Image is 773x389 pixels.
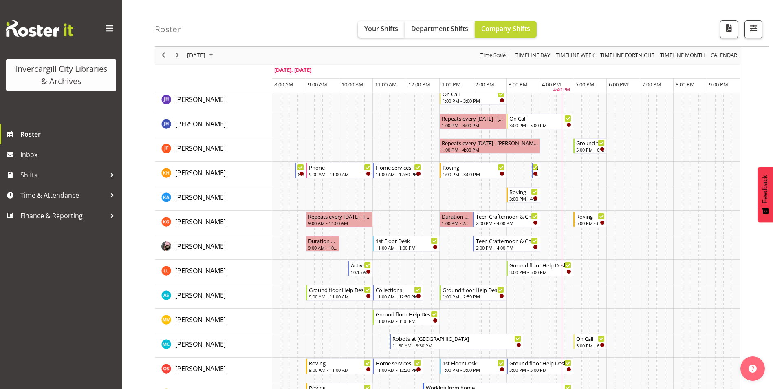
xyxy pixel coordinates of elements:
[442,114,504,122] div: Repeats every [DATE] - [PERSON_NAME]
[573,138,607,154] div: Joanne Forbes"s event - Ground floor Help Desk Begin From Tuesday, September 30, 2025 at 5:00:00 ...
[509,367,571,373] div: 3:00 PM - 5:00 PM
[376,310,438,318] div: Ground floor Help Desk
[442,139,538,147] div: Repeats every [DATE] - [PERSON_NAME]
[555,51,595,61] span: Timeline Week
[373,358,423,374] div: Olivia Stanley"s event - Home services Begin From Tuesday, September 30, 2025 at 11:00:00 AM GMT+...
[175,364,226,374] a: [PERSON_NAME]
[306,358,373,374] div: Olivia Stanley"s event - Roving Begin From Tuesday, September 30, 2025 at 9:00:00 AM GMT+13:00 En...
[175,217,226,227] a: [PERSON_NAME]
[443,293,504,300] div: 1:00 PM - 2:59 PM
[659,51,707,61] button: Timeline Month
[710,51,738,61] span: calendar
[507,187,540,203] div: Kathy Aloniu"s event - Roving Begin From Tuesday, September 30, 2025 at 3:00:00 PM GMT+13:00 Ends...
[576,146,605,153] div: 5:00 PM - 6:00 PM
[20,128,118,140] span: Roster
[348,261,373,276] div: Lynette Lockett"s event - Active Rhyming Begin From Tuesday, September 30, 2025 at 10:15:00 AM GM...
[576,220,605,226] div: 5:00 PM - 6:00 PM
[514,51,552,61] button: Timeline Day
[676,81,695,88] span: 8:00 PM
[392,334,521,343] div: Robots at [GEOGRAPHIC_DATA]
[351,261,371,269] div: Active Rhyming
[442,122,504,128] div: 1:00 PM - 3:00 PM
[443,97,504,104] div: 1:00 PM - 3:00 PM
[175,193,226,202] span: [PERSON_NAME]
[373,236,440,252] div: Keyu Chen"s event - 1st Floor Desk Begin From Tuesday, September 30, 2025 at 11:00:00 AM GMT+13:0...
[443,285,504,294] div: Ground floor Help Desk
[274,66,311,73] span: [DATE], [DATE]
[376,293,421,300] div: 11:00 AM - 12:30 PM
[155,358,272,382] td: Olivia Stanley resource
[376,367,421,373] div: 11:00 AM - 12:30 PM
[155,88,272,113] td: Jill Harpur resource
[443,171,504,177] div: 1:00 PM - 3:00 PM
[599,51,656,61] button: Fortnight
[306,163,373,178] div: Kaela Harley"s event - Phone Begin From Tuesday, September 30, 2025 at 9:00:00 AM GMT+13:00 Ends ...
[535,171,538,177] div: 3:45 PM - 4:00 PM
[576,212,605,220] div: Roving
[20,148,118,161] span: Inbox
[509,188,538,196] div: Roving
[507,261,573,276] div: Lynette Lockett"s event - Ground floor Help Desk Begin From Tuesday, September 30, 2025 at 3:00:0...
[642,81,661,88] span: 7:00 PM
[155,284,272,309] td: Mandy Stenton resource
[376,285,421,294] div: Collections
[442,220,471,226] div: 1:00 PM - 2:00 PM
[309,285,371,294] div: Ground floor Help Desk
[175,266,226,276] a: [PERSON_NAME]
[475,81,494,88] span: 2:00 PM
[576,139,605,147] div: Ground floor Help Desk
[308,81,327,88] span: 9:00 AM
[481,24,530,33] span: Company Shifts
[175,315,226,325] a: [PERSON_NAME]
[659,51,706,61] span: Timeline Month
[309,359,371,367] div: Roving
[476,212,538,220] div: Teen Crafternoon & Chill
[20,210,106,222] span: Finance & Reporting
[576,342,605,349] div: 5:00 PM - 6:00 PM
[308,212,371,220] div: Repeats every [DATE] - [PERSON_NAME]
[274,81,293,88] span: 8:00 AM
[376,318,438,324] div: 11:00 AM - 1:00 PM
[175,95,226,104] a: [PERSON_NAME]
[309,163,371,171] div: Phone
[155,186,272,211] td: Kathy Aloniu resource
[473,236,540,252] div: Keyu Chen"s event - Teen Crafternoon & Chill Begin From Tuesday, September 30, 2025 at 2:00:00 PM...
[20,189,106,201] span: Time & Attendance
[440,89,507,105] div: Jill Harpur"s event - On Call Begin From Tuesday, September 30, 2025 at 1:00:00 PM GMT+13:00 Ends...
[155,309,272,333] td: Marion van Voornveld resource
[155,137,272,162] td: Joanne Forbes resource
[509,122,571,128] div: 3:00 PM - 5:00 PM
[553,87,570,94] div: 4:40 PM
[351,269,371,275] div: 10:15 AM - 11:00 AM
[155,113,272,137] td: Jillian Hunter resource
[709,81,728,88] span: 9:00 PM
[376,244,438,251] div: 11:00 AM - 1:00 PM
[308,220,371,226] div: 9:00 AM - 11:00 AM
[298,163,304,171] div: Newspapers
[373,309,440,325] div: Marion van Voornveld"s event - Ground floor Help Desk Begin From Tuesday, September 30, 2025 at 1...
[575,81,595,88] span: 5:00 PM
[309,367,371,373] div: 9:00 AM - 11:00 AM
[155,235,272,260] td: Keyu Chen resource
[479,51,507,61] button: Time Scale
[405,21,475,38] button: Department Shifts
[309,171,371,177] div: 9:00 AM - 11:00 AM
[443,367,504,373] div: 1:00 PM - 3:00 PM
[175,339,226,349] a: [PERSON_NAME]
[155,162,272,186] td: Kaela Harley resource
[555,51,596,61] button: Timeline Week
[373,285,423,301] div: Mandy Stenton"s event - Collections Begin From Tuesday, September 30, 2025 at 11:00:00 AM GMT+13:...
[175,168,226,177] span: [PERSON_NAME]
[376,359,421,367] div: Home services
[306,285,373,301] div: Mandy Stenton"s event - Ground floor Help Desk Begin From Tuesday, September 30, 2025 at 9:00:00 ...
[364,24,398,33] span: Your Shifts
[175,119,226,128] span: [PERSON_NAME]
[358,21,405,38] button: Your Shifts
[576,334,605,343] div: On Call
[443,163,504,171] div: Roving
[443,90,504,98] div: On Call
[175,168,226,178] a: [PERSON_NAME]
[175,144,226,153] span: [PERSON_NAME]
